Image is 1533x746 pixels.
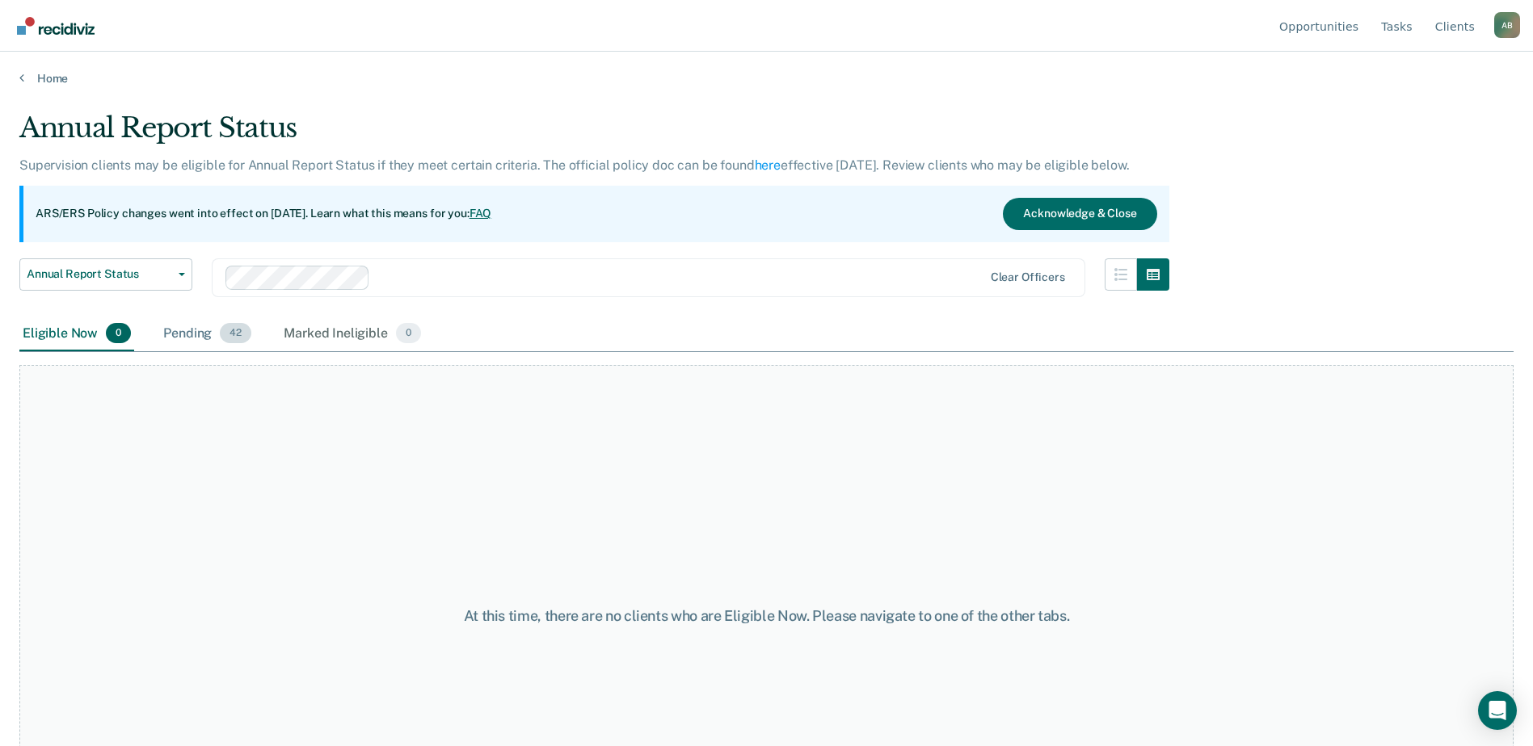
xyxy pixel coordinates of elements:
[470,207,492,220] a: FAQ
[1494,12,1520,38] div: A B
[19,71,1514,86] a: Home
[27,267,172,281] span: Annual Report Status
[106,323,131,344] span: 0
[396,323,421,344] span: 0
[19,258,192,291] button: Annual Report Status
[17,17,95,35] img: Recidiviz
[755,157,781,173] a: here
[1003,198,1156,230] button: Acknowledge & Close
[280,316,424,352] div: Marked Ineligible0
[19,316,134,352] div: Eligible Now0
[160,316,255,352] div: Pending42
[36,206,491,222] p: ARS/ERS Policy changes went into effect on [DATE]. Learn what this means for you:
[1478,691,1517,730] div: Open Intercom Messenger
[19,111,1169,157] div: Annual Report Status
[19,157,1129,173] p: Supervision clients may be eligible for Annual Report Status if they meet certain criteria. The o...
[991,270,1065,284] div: Clear officers
[394,607,1140,625] div: At this time, there are no clients who are Eligible Now. Please navigate to one of the other tabs.
[220,323,251,344] span: 42
[1494,12,1520,38] button: Profile dropdown button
